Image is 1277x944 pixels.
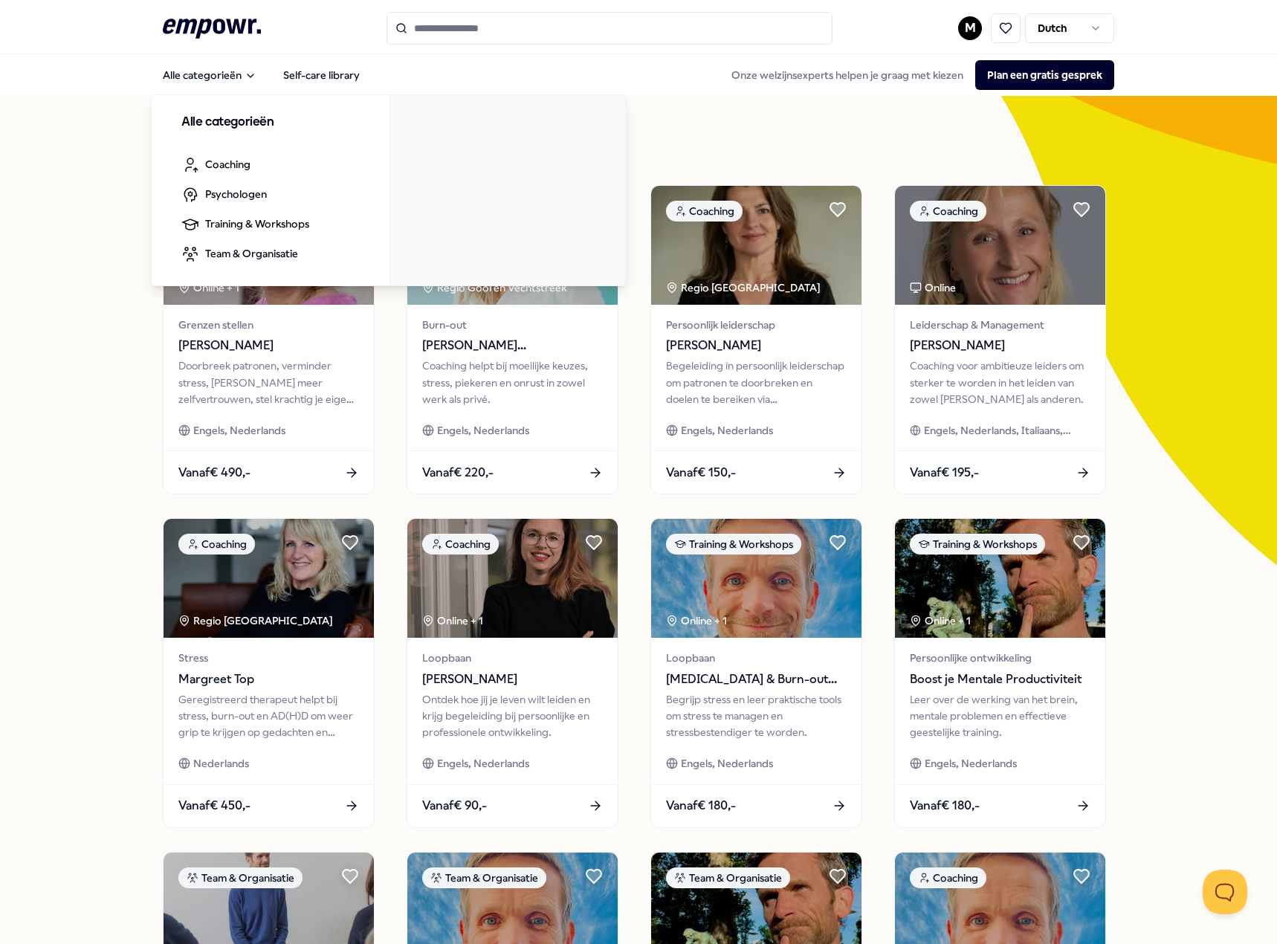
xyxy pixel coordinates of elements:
[163,518,375,827] a: package imageCoachingRegio [GEOGRAPHIC_DATA] StressMargreet TopGeregistreerd therapeut helpt bij ...
[925,755,1017,772] span: Engels, Nederlands
[910,534,1045,555] div: Training & Workshops
[650,185,862,494] a: package imageCoachingRegio [GEOGRAPHIC_DATA] Persoonlijk leiderschap[PERSON_NAME]Begeleiding in p...
[178,612,335,629] div: Regio [GEOGRAPHIC_DATA]
[271,60,372,90] a: Self-care library
[422,317,603,333] span: Burn-out
[895,519,1105,638] img: package image
[910,867,986,888] div: Coaching
[910,796,980,815] span: Vanaf € 180,-
[1203,870,1247,914] iframe: Help Scout Beacon - Open
[407,519,618,638] img: package image
[178,867,303,888] div: Team & Organisatie
[178,317,359,333] span: Grenzen stellen
[666,201,743,222] div: Coaching
[422,463,494,482] span: Vanaf € 220,-
[651,186,861,305] img: package image
[178,463,250,482] span: Vanaf € 490,-
[422,867,546,888] div: Team & Organisatie
[178,650,359,666] span: Stress
[975,60,1114,90] button: Plan een gratis gesprek
[895,186,1105,305] img: package image
[178,534,255,555] div: Coaching
[178,796,250,815] span: Vanaf € 450,-
[422,534,499,555] div: Coaching
[666,691,847,741] div: Begrijp stress en leer praktische tools om stress te managen en stressbestendiger te worden.
[407,185,618,494] a: package imageCoachingRegio Gooi en Vechtstreek Burn-out[PERSON_NAME][GEOGRAPHIC_DATA]Coaching hel...
[666,358,847,407] div: Begeleiding in persoonlijk leiderschap om patronen te doorbreken en doelen te bereiken via bewust...
[422,336,603,355] span: [PERSON_NAME][GEOGRAPHIC_DATA]
[666,336,847,355] span: [PERSON_NAME]
[437,755,529,772] span: Engels, Nederlands
[164,519,374,638] img: package image
[910,670,1090,689] span: Boost je Mentale Productiviteit
[894,185,1106,494] a: package imageCoachingOnlineLeiderschap & Management[PERSON_NAME]Coaching voor ambitieuze leiders ...
[666,534,801,555] div: Training & Workshops
[910,279,956,296] div: Online
[894,518,1106,827] a: package imageTraining & WorkshopsOnline + 1Persoonlijke ontwikkelingBoost je Mentale Productivite...
[666,867,790,888] div: Team & Organisatie
[910,650,1090,666] span: Persoonlijke ontwikkeling
[437,422,529,439] span: Engels, Nederlands
[924,422,1090,439] span: Engels, Nederlands, Italiaans, Zweeds
[178,336,359,355] span: [PERSON_NAME]
[387,12,833,45] input: Search for products, categories or subcategories
[650,518,862,827] a: package imageTraining & WorkshopsOnline + 1Loopbaan[MEDICAL_DATA] & Burn-out PreventieBegrijp str...
[178,691,359,741] div: Geregistreerd therapeut helpt bij stress, burn-out en AD(H)D om weer grip te krijgen op gedachten...
[666,612,727,629] div: Online + 1
[163,185,375,494] a: package imageCoachingOnline + 1Grenzen stellen[PERSON_NAME]Doorbreek patronen, verminder stress, ...
[178,358,359,407] div: Doorbreek patronen, verminder stress, [PERSON_NAME] meer zelfvertrouwen, stel krachtig je eigen g...
[422,279,569,296] div: Regio Gooi en Vechtstreek
[666,317,847,333] span: Persoonlijk leiderschap
[910,612,971,629] div: Online + 1
[422,650,603,666] span: Loopbaan
[151,60,372,90] nav: Main
[666,463,736,482] span: Vanaf € 150,-
[910,317,1090,333] span: Leiderschap & Management
[910,691,1090,741] div: Leer over de werking van het brein, mentale problemen en effectieve geestelijke training.
[910,336,1090,355] span: [PERSON_NAME]
[422,612,483,629] div: Online + 1
[422,691,603,741] div: Ontdek hoe jij je leven wilt leiden en krijg begeleiding bij persoonlijke en professionele ontwik...
[958,16,982,40] button: M
[178,279,239,296] div: Online + 1
[193,422,285,439] span: Engels, Nederlands
[666,796,736,815] span: Vanaf € 180,-
[666,279,823,296] div: Regio [GEOGRAPHIC_DATA]
[681,755,773,772] span: Engels, Nederlands
[666,670,847,689] span: [MEDICAL_DATA] & Burn-out Preventie
[910,463,979,482] span: Vanaf € 195,-
[422,358,603,407] div: Coaching helpt bij moeilijke keuzes, stress, piekeren en onrust in zowel werk als privé.
[681,422,773,439] span: Engels, Nederlands
[666,650,847,666] span: Loopbaan
[651,519,861,638] img: package image
[407,518,618,827] a: package imageCoachingOnline + 1Loopbaan[PERSON_NAME]Ontdek hoe jij je leven wilt leiden en krijg ...
[910,201,986,222] div: Coaching
[422,796,487,815] span: Vanaf € 90,-
[720,60,1114,90] div: Onze welzijnsexperts helpen je graag met kiezen
[422,670,603,689] span: [PERSON_NAME]
[910,358,1090,407] div: Coaching voor ambitieuze leiders om sterker te worden in het leiden van zowel [PERSON_NAME] als a...
[193,755,249,772] span: Nederlands
[151,60,268,90] button: Alle categorieën
[178,670,359,689] span: Margreet Top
